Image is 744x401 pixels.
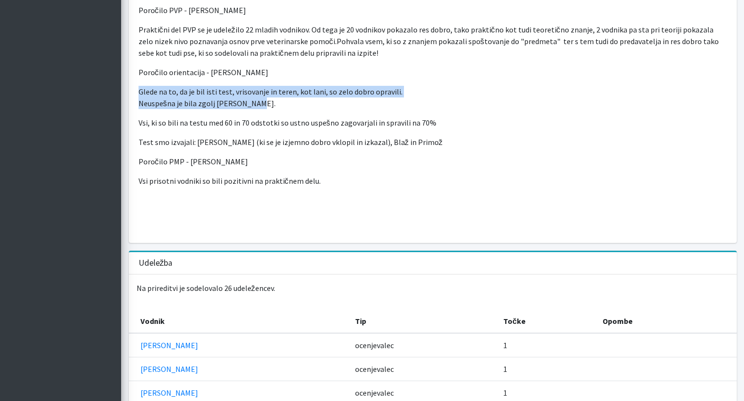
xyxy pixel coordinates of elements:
p: Test smo izvajali: [PERSON_NAME] (ki se je izjemno dobro vklopil in izkazal), Blaž in Primož [139,136,727,148]
p: Poročilo PVP - [PERSON_NAME] [139,4,727,16]
td: ocenjevalec [349,333,497,357]
th: Opombe [597,309,736,333]
td: ocenjevalec [349,357,497,381]
p: Praktični del PVP se je udeležilo 22 mladih vodnikov. Od tega je 20 vodnikov pokazalo res dobro, ... [139,24,727,59]
p: Na prireditvi je sodelovalo 26 udeležencev. [129,274,737,302]
a: [PERSON_NAME] [140,388,198,398]
th: Tip [349,309,497,333]
p: Glede na to, da je bil isti test, vrisovanje in teren, kot lani, so zelo dobro opravili. Neuspešn... [139,86,727,109]
td: 1 [497,357,597,381]
td: 1 [497,333,597,357]
th: Točke [497,309,597,333]
th: Vodnik [129,309,350,333]
p: Poročilo orientacija - [PERSON_NAME] [139,66,727,78]
h3: Udeležba [139,258,173,268]
a: [PERSON_NAME] [140,340,198,350]
p: Poročilo PMP - [PERSON_NAME] [139,156,727,167]
p: Vsi prisotni vodniki so bili pozitivni na praktičnem delu. [139,175,727,187]
p: Vsi, ki so bili na testu med 60 in 70 odstotki so ustno uspešno zagovarjali in spravili na 70% [139,117,727,128]
a: [PERSON_NAME] [140,364,198,374]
